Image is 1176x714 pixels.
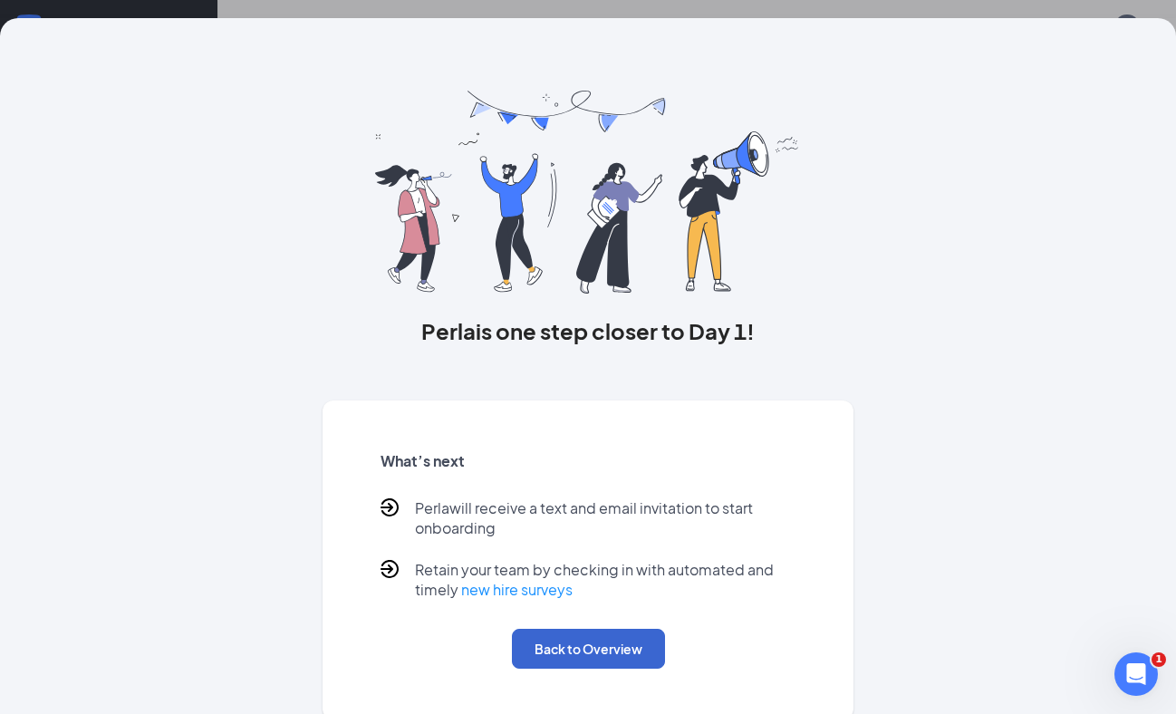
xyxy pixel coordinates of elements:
[375,91,800,294] img: you are all set
[461,580,573,599] a: new hire surveys
[381,451,796,471] h5: What’s next
[1114,652,1158,696] iframe: Intercom live chat
[415,560,796,600] p: Retain your team by checking in with automated and timely
[1152,652,1166,667] span: 1
[323,315,854,346] h3: Perla is one step closer to Day 1!
[512,629,665,669] button: Back to Overview
[415,498,796,538] p: Perla will receive a text and email invitation to start onboarding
